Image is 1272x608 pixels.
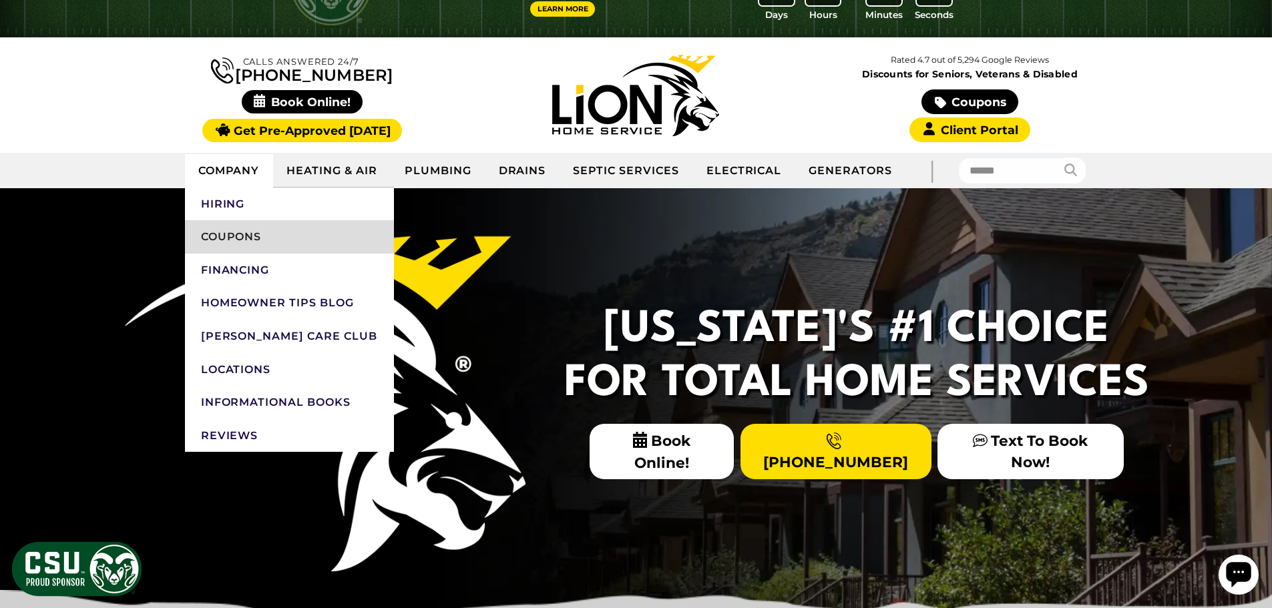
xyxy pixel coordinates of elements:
a: Hiring [185,188,394,221]
span: Discounts for Seniors, Veterans & Disabled [806,69,1134,79]
a: Coupons [185,220,394,254]
p: Rated 4.7 out of 5,294 Google Reviews [803,53,1136,67]
a: Company [185,154,274,188]
span: Minutes [865,8,903,21]
span: Book Online! [242,90,363,113]
a: Learn More [530,1,596,17]
a: Informational Books [185,386,394,419]
a: Financing [185,254,394,287]
a: Coupons [921,89,1018,114]
img: Lion Home Service [552,55,719,136]
div: Open chat widget [5,5,45,45]
a: Septic Services [560,154,692,188]
a: Plumbing [391,154,485,188]
a: Heating & Air [273,154,391,188]
span: Days [765,8,788,21]
a: Drains [485,154,560,188]
a: Electrical [693,154,796,188]
a: [PERSON_NAME] Care Club [185,320,394,353]
h2: [US_STATE]'s #1 Choice For Total Home Services [556,303,1157,410]
a: Reviews [185,419,394,452]
a: Text To Book Now! [937,424,1123,479]
a: Client Portal [909,117,1030,142]
span: Hours [809,8,837,21]
span: Book Online! [590,424,734,479]
div: | [905,153,959,188]
a: [PHONE_NUMBER] [211,55,393,83]
a: [PHONE_NUMBER] [740,424,931,479]
span: Seconds [915,8,953,21]
a: Generators [795,154,905,188]
img: CSU Sponsor Badge [10,540,144,598]
a: Locations [185,353,394,386]
a: Get Pre-Approved [DATE] [202,119,402,142]
a: Homeowner Tips Blog [185,286,394,320]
